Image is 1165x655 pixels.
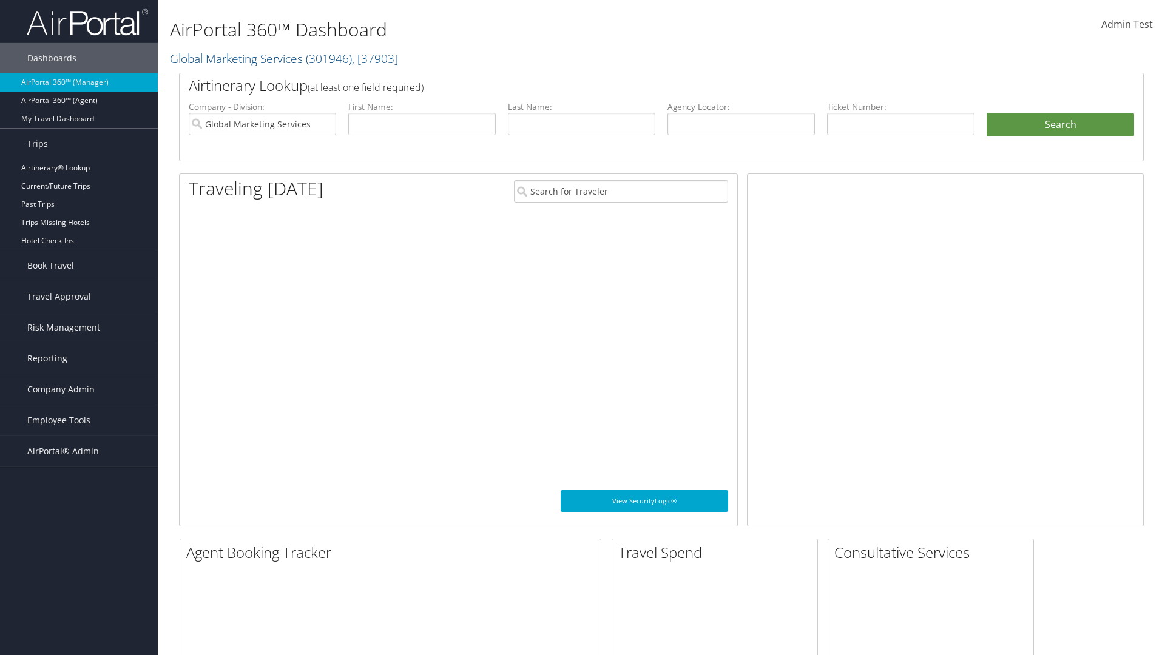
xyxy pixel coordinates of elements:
h2: Agent Booking Tracker [186,542,601,563]
h1: Traveling [DATE] [189,176,323,201]
span: Book Travel [27,250,74,281]
span: Risk Management [27,312,100,343]
span: ( 301946 ) [306,50,352,67]
a: Admin Test [1101,6,1153,44]
h2: Travel Spend [618,542,817,563]
span: , [ 37903 ] [352,50,398,67]
img: airportal-logo.png [27,8,148,36]
label: Ticket Number: [827,101,974,113]
span: Travel Approval [27,281,91,312]
button: Search [987,113,1134,137]
a: View SecurityLogic® [561,490,728,512]
label: Agency Locator: [667,101,815,113]
span: Dashboards [27,43,76,73]
span: (at least one field required) [308,81,424,94]
input: Search for Traveler [514,180,728,203]
label: First Name: [348,101,496,113]
h2: Airtinerary Lookup [189,75,1054,96]
span: Trips [27,129,48,159]
h2: Consultative Services [834,542,1033,563]
span: AirPortal® Admin [27,436,99,466]
span: Reporting [27,343,67,374]
span: Admin Test [1101,18,1153,31]
span: Employee Tools [27,405,90,435]
label: Last Name: [508,101,655,113]
label: Company - Division: [189,101,336,113]
h1: AirPortal 360™ Dashboard [170,17,825,42]
a: Global Marketing Services [170,50,398,67]
span: Company Admin [27,374,95,405]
